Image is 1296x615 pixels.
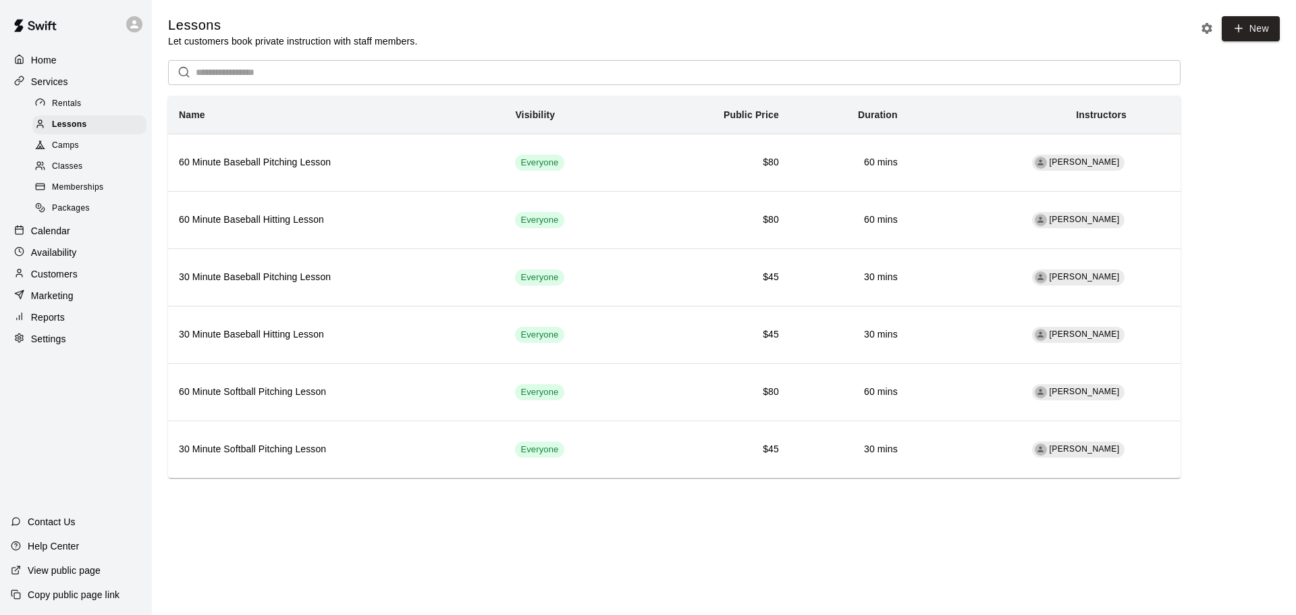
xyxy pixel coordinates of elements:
span: [PERSON_NAME] [1050,157,1120,167]
span: Memberships [52,181,103,194]
div: Lessons [32,115,146,134]
span: Everyone [515,386,564,399]
div: Sophie Frost [1035,386,1047,398]
b: Duration [858,109,898,120]
span: [PERSON_NAME] [1050,387,1120,396]
p: Marketing [31,289,74,302]
h6: 30 Minute Baseball Hitting Lesson [179,327,493,342]
div: Packages [32,199,146,218]
a: New [1222,16,1280,41]
b: Visibility [515,109,555,120]
h6: 60 mins [801,385,898,400]
h6: $80 [651,155,779,170]
span: Everyone [515,214,564,227]
a: Camps [32,136,152,157]
p: Home [31,53,57,67]
h6: 60 Minute Softball Pitching Lesson [179,385,493,400]
div: This service is visible to all of your customers [515,212,564,228]
p: Let customers book private instruction with staff members. [168,34,417,48]
h6: $45 [651,442,779,457]
h6: 30 mins [801,442,898,457]
div: Randy Gattis [1035,329,1047,341]
span: [PERSON_NAME] [1050,272,1120,282]
h6: 60 Minute Baseball Pitching Lesson [179,155,493,170]
span: Rentals [52,97,82,111]
a: Lessons [32,114,152,135]
span: [PERSON_NAME] [1050,329,1120,339]
h6: 60 mins [801,213,898,228]
span: Everyone [515,444,564,456]
p: Customers [31,267,78,281]
a: Calendar [11,221,141,241]
span: [PERSON_NAME] [1050,444,1120,454]
span: Camps [52,139,79,153]
a: Home [11,50,141,70]
div: This service is visible to all of your customers [515,327,564,343]
h6: 30 mins [801,327,898,342]
div: Memberships [32,178,146,197]
a: Memberships [32,178,152,198]
a: Reports [11,307,141,327]
a: Marketing [11,286,141,306]
p: Contact Us [28,515,76,529]
b: Instructors [1076,109,1127,120]
p: Help Center [28,539,79,553]
div: Randy Gattis [1035,271,1047,284]
h6: 30 mins [801,270,898,285]
div: Classes [32,157,146,176]
h6: $45 [651,327,779,342]
a: Packages [32,198,152,219]
a: Customers [11,264,141,284]
table: simple table [168,96,1181,478]
div: Randy Gattis [1035,214,1047,226]
h6: 30 Minute Baseball Pitching Lesson [179,270,493,285]
p: Calendar [31,224,70,238]
p: Services [31,75,68,88]
span: Everyone [515,271,564,284]
h5: Lessons [168,16,417,34]
a: Rentals [32,93,152,114]
h6: $45 [651,270,779,285]
div: Camps [32,136,146,155]
div: Rentals [32,95,146,113]
h6: $80 [651,213,779,228]
p: Settings [31,332,66,346]
a: Availability [11,242,141,263]
a: Classes [32,157,152,178]
p: View public page [28,564,101,577]
a: Services [11,72,141,92]
a: Settings [11,329,141,349]
h6: 60 mins [801,155,898,170]
p: Availability [31,246,77,259]
span: Classes [52,160,82,173]
div: This service is visible to all of your customers [515,384,564,400]
p: Copy public page link [28,588,119,601]
span: Everyone [515,329,564,342]
b: Public Price [724,109,779,120]
h6: 30 Minute Softball Pitching Lesson [179,442,493,457]
div: This service is visible to all of your customers [515,269,564,286]
div: This service is visible to all of your customers [515,442,564,458]
h6: 60 Minute Baseball Hitting Lesson [179,213,493,228]
span: Packages [52,202,90,215]
p: Reports [31,311,65,324]
div: This service is visible to all of your customers [515,155,564,171]
span: Everyone [515,157,564,169]
button: Lesson settings [1197,18,1217,38]
h6: $80 [651,385,779,400]
span: Lessons [52,118,87,132]
div: Randy Gattis [1035,157,1047,169]
div: Sophie Frost [1035,444,1047,456]
b: Name [179,109,205,120]
span: [PERSON_NAME] [1050,215,1120,224]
